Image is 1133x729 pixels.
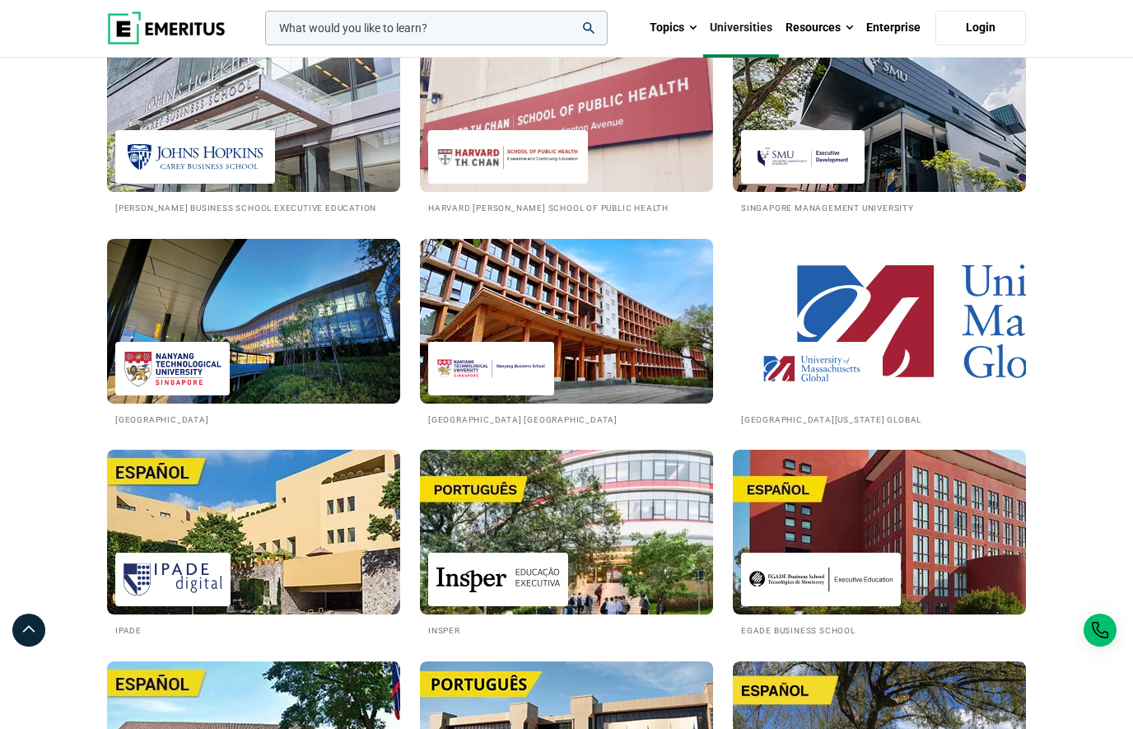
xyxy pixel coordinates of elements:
img: Universities We Work With [107,27,400,192]
a: Universities We Work With Harvard T.H. Chan School of Public Health Harvard [PERSON_NAME] School ... [420,27,713,214]
img: Harvard T.H. Chan School of Public Health [436,138,580,175]
img: Universities We Work With [733,239,1026,404]
a: Universities We Work With Nanyang Technological University Nanyang Business School [GEOGRAPHIC_DA... [420,239,713,426]
a: Universities We Work With Singapore Management University Singapore Management University [733,27,1026,214]
h2: [GEOGRAPHIC_DATA] [115,412,392,426]
h2: Harvard [PERSON_NAME] School of Public Health [428,200,705,214]
img: Universities We Work With [420,450,713,615]
h2: [GEOGRAPHIC_DATA] [GEOGRAPHIC_DATA] [428,412,705,426]
input: woocommerce-product-search-field-0 [265,11,608,45]
img: Nanyang Technological University Nanyang Business School [436,350,546,387]
img: University of Massachusetts Global [749,350,874,387]
h2: Insper [428,623,705,637]
a: Universities We Work With University of Massachusetts Global [GEOGRAPHIC_DATA][US_STATE] Global [733,239,1026,426]
a: Login [935,11,1026,45]
img: Universities We Work With [107,239,400,404]
a: Universities We Work With Insper Insper [420,450,713,637]
a: Universities We Work With Nanyang Technological University [GEOGRAPHIC_DATA] [107,239,400,426]
img: Universities We Work With [420,27,713,192]
h2: IPADE [115,623,392,637]
img: Universities We Work With [420,239,713,404]
img: Universities We Work With [107,450,400,615]
h2: Singapore Management University [741,200,1018,214]
img: Insper [436,561,560,598]
img: Singapore Management University [749,138,856,175]
img: Johns Hopkins Carey Business School Executive Education [124,138,267,175]
h2: EGADE Business School [741,623,1018,637]
img: Universities We Work With [733,27,1026,192]
img: Nanyang Technological University [124,350,221,387]
img: IPADE [124,561,222,598]
a: Universities We Work With Johns Hopkins Carey Business School Executive Education [PERSON_NAME] B... [107,27,400,214]
h2: [PERSON_NAME] Business School Executive Education [115,200,392,214]
a: Universities We Work With IPADE IPADE [107,450,400,637]
img: Universities We Work With [733,450,1026,615]
a: Universities We Work With EGADE Business School EGADE Business School [733,450,1026,637]
h2: [GEOGRAPHIC_DATA][US_STATE] Global [741,412,1018,426]
img: EGADE Business School [749,561,893,598]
